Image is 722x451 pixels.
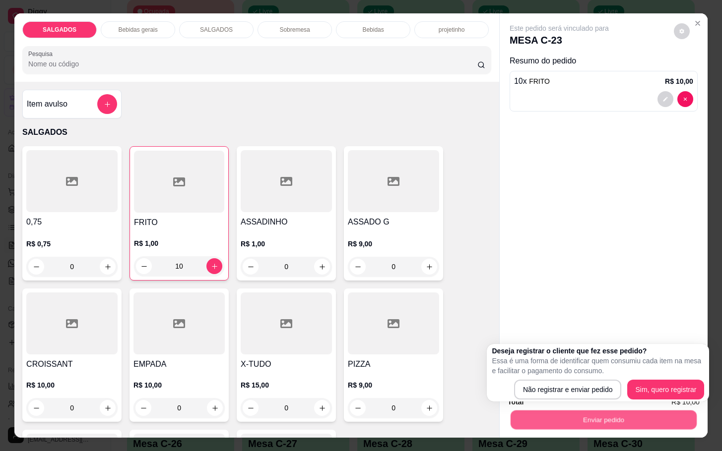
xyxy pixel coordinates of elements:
button: increase-product-quantity [100,259,116,275]
p: R$ 9,00 [348,380,439,390]
p: R$ 1,00 [134,238,224,248]
button: decrease-product-quantity [350,400,366,416]
button: decrease-product-quantity [243,400,259,416]
button: increase-product-quantity [100,400,116,416]
p: MESA C-23 [510,33,609,47]
h4: ASSADO G [348,216,439,228]
button: decrease-product-quantity [28,259,44,275]
button: Sim, quero registrar [627,380,704,399]
button: increase-product-quantity [206,258,222,274]
h4: EMPADA [133,358,225,370]
button: increase-product-quantity [421,259,437,275]
p: Sobremesa [279,26,310,34]
h4: CROISSANT [26,358,118,370]
p: Bebidas gerais [118,26,157,34]
h4: FRITO [134,217,224,228]
p: R$ 15,00 [241,380,332,390]
h2: Deseja registrar o cliente que fez esse pedido? [492,346,704,356]
button: increase-product-quantity [421,400,437,416]
button: Close [690,15,706,31]
p: Essa é uma forma de identificar quem consumiu cada item na mesa e facilitar o pagamento do consumo. [492,356,704,376]
input: Pesquisa [28,59,477,69]
p: 10 x [514,75,550,87]
p: SALGADOS [22,126,491,138]
p: Este pedido será vinculado para [510,23,609,33]
p: Resumo do pedido [510,55,698,67]
button: decrease-product-quantity [657,91,673,107]
button: increase-product-quantity [314,400,330,416]
p: R$ 10,00 [133,380,225,390]
button: decrease-product-quantity [28,400,44,416]
h4: PIZZA [348,358,439,370]
p: R$ 1,00 [241,239,332,249]
span: FRITO [529,77,550,85]
button: decrease-product-quantity [135,400,151,416]
p: projetinho [439,26,465,34]
button: decrease-product-quantity [677,91,693,107]
p: R$ 0,75 [26,239,118,249]
p: SALGADOS [43,26,76,34]
p: R$ 10,00 [665,76,693,86]
button: Não registrar e enviar pedido [514,380,622,399]
strong: Total [508,398,524,406]
button: decrease-product-quantity [674,23,690,39]
button: Enviar pedido [511,410,697,429]
p: Bebidas [362,26,384,34]
p: R$ 9,00 [348,239,439,249]
span: R$ 10,00 [671,396,700,407]
button: decrease-product-quantity [136,258,152,274]
h4: Item avulso [27,98,67,110]
p: SALGADOS [200,26,233,34]
h4: X-TUDO [241,358,332,370]
button: decrease-product-quantity [350,259,366,275]
button: add-separate-item [97,94,117,114]
button: increase-product-quantity [207,400,223,416]
button: decrease-product-quantity [243,259,259,275]
h4: 0,75 [26,216,118,228]
label: Pesquisa [28,50,56,58]
p: R$ 10,00 [26,380,118,390]
button: increase-product-quantity [314,259,330,275]
h4: ASSADINHO [241,216,332,228]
